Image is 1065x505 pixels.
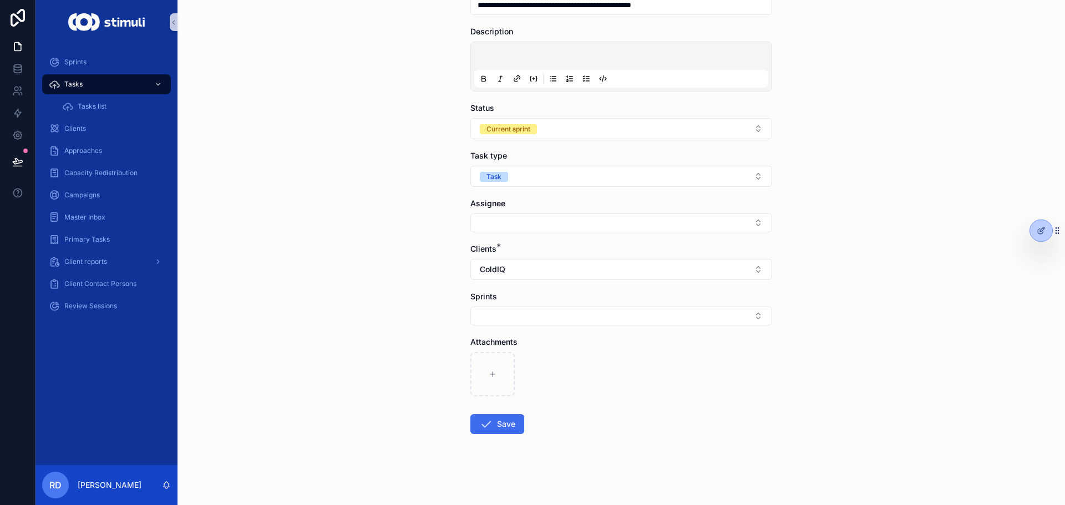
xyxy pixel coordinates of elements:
[42,229,171,249] a: Primary Tasks
[470,198,505,208] span: Assignee
[470,259,772,280] button: Select Button
[486,172,501,182] div: Task
[470,118,772,139] button: Select Button
[64,124,86,133] span: Clients
[470,213,772,232] button: Select Button
[42,52,171,72] a: Sprints
[64,235,110,244] span: Primary Tasks
[470,244,496,253] span: Clients
[42,74,171,94] a: Tasks
[42,141,171,161] a: Approaches
[78,480,141,491] p: [PERSON_NAME]
[470,27,513,36] span: Description
[470,166,772,187] button: Select Button
[78,102,106,111] span: Tasks list
[470,151,507,160] span: Task type
[68,13,144,31] img: App logo
[470,292,497,301] span: Sprints
[42,185,171,205] a: Campaigns
[35,44,177,330] div: scrollable content
[64,191,100,200] span: Campaigns
[64,302,117,310] span: Review Sessions
[42,207,171,227] a: Master Inbox
[49,478,62,492] span: RD
[470,414,524,434] button: Save
[55,96,171,116] a: Tasks list
[470,337,518,346] span: Attachments
[42,296,171,316] a: Review Sessions
[42,252,171,272] a: Client reports
[486,124,530,134] div: Current sprint
[64,257,107,266] span: Client reports
[42,119,171,139] a: Clients
[42,163,171,183] a: Capacity Redistribution
[64,146,102,155] span: Approaches
[42,274,171,294] a: Client Contact Persons
[480,264,505,275] span: ColdIQ
[470,307,772,325] button: Select Button
[64,169,138,177] span: Capacity Redistribution
[64,80,83,89] span: Tasks
[64,58,87,67] span: Sprints
[64,279,136,288] span: Client Contact Persons
[470,103,494,113] span: Status
[64,213,105,222] span: Master Inbox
